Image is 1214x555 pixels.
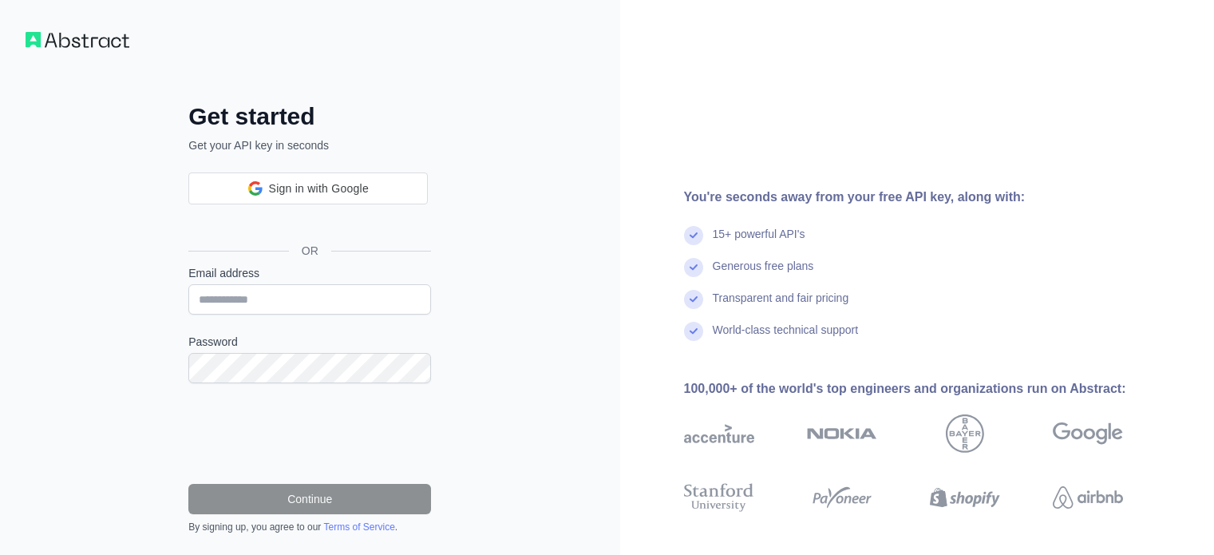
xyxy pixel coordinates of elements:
[930,480,1000,515] img: shopify
[684,290,703,309] img: check mark
[1053,414,1123,453] img: google
[713,258,814,290] div: Generous free plans
[180,203,436,238] iframe: Sign in with Google Button
[684,226,703,245] img: check mark
[26,32,129,48] img: Workflow
[946,414,984,453] img: bayer
[323,521,394,533] a: Terms of Service
[713,322,859,354] div: World-class technical support
[684,322,703,341] img: check mark
[807,414,877,453] img: nokia
[684,414,754,453] img: accenture
[684,188,1174,207] div: You're seconds away from your free API key, along with:
[188,102,431,131] h2: Get started
[684,379,1174,398] div: 100,000+ of the world's top engineers and organizations run on Abstract:
[188,484,431,514] button: Continue
[188,137,431,153] p: Get your API key in seconds
[684,258,703,277] img: check mark
[1053,480,1123,515] img: airbnb
[713,290,849,322] div: Transparent and fair pricing
[713,226,805,258] div: 15+ powerful API's
[269,180,369,197] span: Sign in with Google
[188,521,431,533] div: By signing up, you agree to our .
[188,334,431,350] label: Password
[188,172,428,204] div: Sign in with Google
[807,480,877,515] img: payoneer
[684,480,754,515] img: stanford university
[188,265,431,281] label: Email address
[289,243,331,259] span: OR
[188,402,431,465] iframe: reCAPTCHA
